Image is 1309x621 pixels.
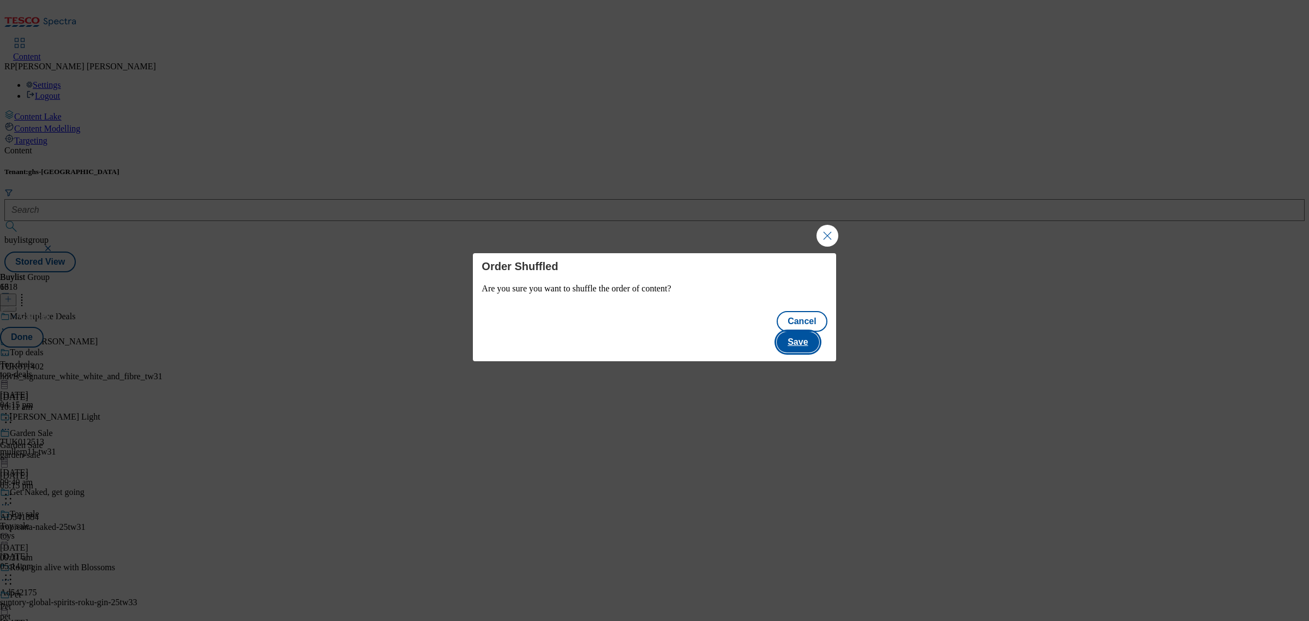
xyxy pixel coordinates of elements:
h4: Order Shuffled [482,260,827,273]
div: Modal [473,253,836,361]
p: Are you sure you want to shuffle the order of content? [482,284,827,294]
button: Cancel [777,311,827,332]
button: Close Modal [816,225,838,247]
button: Save [777,332,819,353]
